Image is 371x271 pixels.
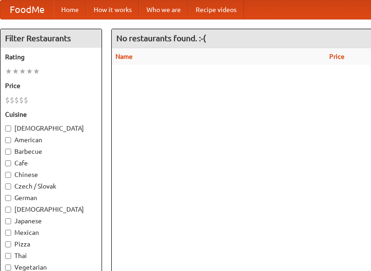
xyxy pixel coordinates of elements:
li: ★ [26,66,33,76]
li: $ [5,95,10,105]
a: Recipe videos [188,0,244,19]
input: Pizza [5,241,11,247]
label: Barbecue [5,147,97,156]
input: German [5,195,11,201]
input: Thai [5,253,11,259]
a: Who we are [139,0,188,19]
li: $ [24,95,28,105]
label: American [5,135,97,145]
a: Price [329,53,345,60]
label: Cafe [5,158,97,168]
h5: Cuisine [5,110,97,119]
li: $ [14,95,19,105]
label: Chinese [5,170,97,179]
input: Barbecue [5,149,11,155]
input: Mexican [5,230,11,236]
label: German [5,193,97,202]
label: [DEMOGRAPHIC_DATA] [5,124,97,133]
label: Mexican [5,228,97,237]
input: Cafe [5,160,11,166]
li: $ [19,95,24,105]
a: Home [54,0,86,19]
input: Chinese [5,172,11,178]
input: Japanese [5,218,11,224]
label: Czech / Slovak [5,182,97,191]
label: [DEMOGRAPHIC_DATA] [5,205,97,214]
input: [DEMOGRAPHIC_DATA] [5,126,11,132]
li: ★ [19,66,26,76]
input: Vegetarian [5,265,11,271]
li: $ [10,95,14,105]
li: ★ [5,66,12,76]
li: ★ [12,66,19,76]
ng-pluralize: No restaurants found. :-( [116,34,206,43]
label: Thai [5,251,97,260]
input: American [5,137,11,143]
h5: Price [5,81,97,90]
label: Pizza [5,239,97,249]
label: Japanese [5,216,97,226]
input: Czech / Slovak [5,183,11,189]
a: FoodMe [0,0,54,19]
h4: Filter Restaurants [0,29,102,48]
li: ★ [33,66,40,76]
a: Name [115,53,133,60]
a: How it works [86,0,139,19]
input: [DEMOGRAPHIC_DATA] [5,207,11,213]
h5: Rating [5,52,97,62]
